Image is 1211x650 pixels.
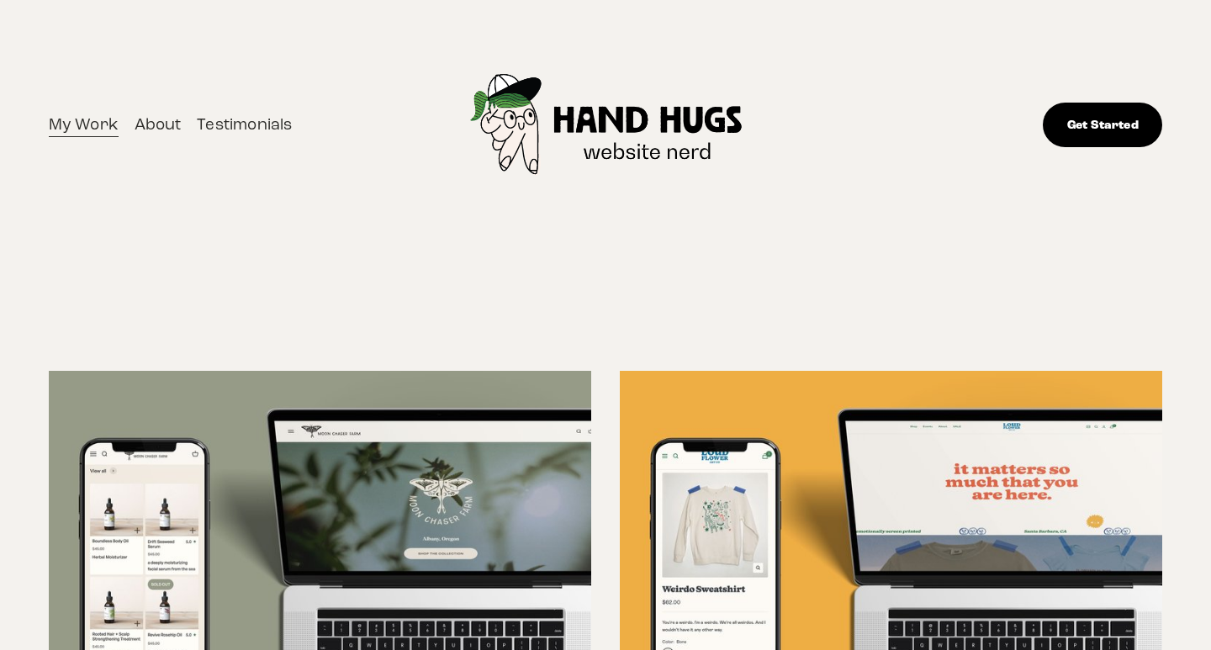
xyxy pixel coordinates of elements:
[1043,103,1162,147] a: Get Started
[437,19,775,230] img: Hand Hugs Design | Independent Shopify Expert in Boulder, CO
[49,112,119,139] a: My Work
[197,112,292,139] a: Testimonials
[135,112,182,139] a: About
